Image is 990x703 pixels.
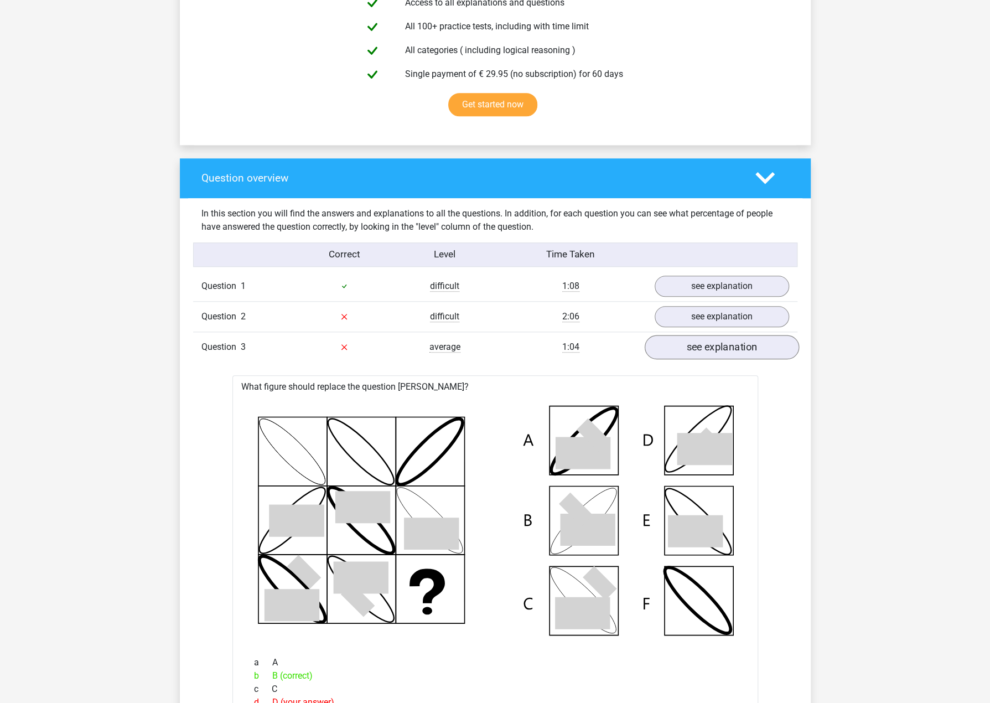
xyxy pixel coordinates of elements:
span: 1:04 [562,342,579,353]
span: 1 [241,281,246,291]
span: difficult [430,311,459,322]
div: C [246,683,745,696]
div: Level [395,247,495,262]
span: average [429,342,460,353]
div: Correct [294,247,395,262]
h4: Question overview [201,172,739,184]
a: see explanation [655,306,789,327]
a: see explanation [655,276,789,297]
span: Question [201,340,241,354]
span: c [254,683,272,696]
div: A [246,656,745,669]
span: Question [201,280,241,293]
a: see explanation [644,335,799,359]
span: 3 [241,342,246,352]
div: In this section you will find the answers and explanations to all the questions. In addition, for... [193,207,797,234]
span: Question [201,310,241,323]
span: difficult [430,281,459,292]
span: a [254,656,272,669]
span: 1:08 [562,281,579,292]
div: B (correct) [246,669,745,683]
div: Time Taken [495,247,646,262]
span: b [254,669,272,683]
span: 2:06 [562,311,579,322]
span: 2 [241,311,246,322]
a: Get started now [448,93,537,116]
